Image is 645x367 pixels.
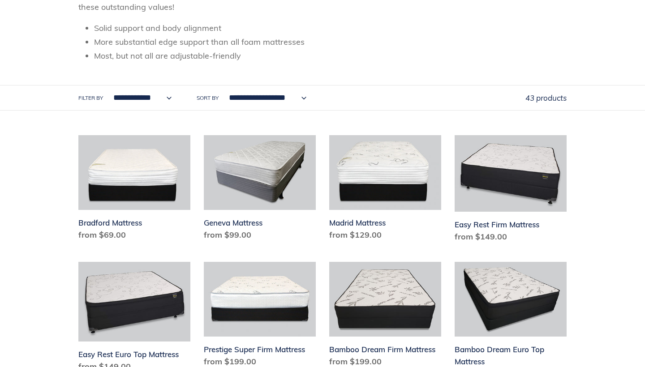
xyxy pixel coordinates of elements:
[455,135,567,246] a: Easy Rest Firm Mattress
[329,135,441,244] a: Madrid Mattress
[94,36,567,48] li: More substantial edge support than all foam mattresses
[78,94,103,102] label: Filter by
[525,93,567,102] span: 43 products
[204,135,316,244] a: Geneva Mattress
[197,94,219,102] label: Sort by
[94,50,567,62] li: Most, but not all are adjustable-friendly
[78,135,190,244] a: Bradford Mattress
[94,22,567,34] li: Solid support and body alignment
